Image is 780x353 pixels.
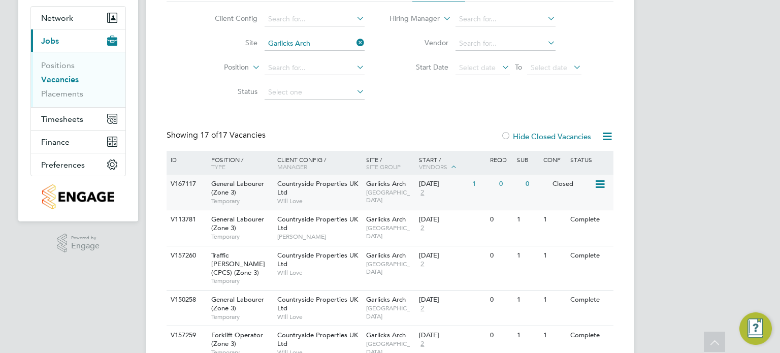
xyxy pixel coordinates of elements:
[541,210,567,229] div: 1
[487,291,514,309] div: 0
[568,151,612,168] div: Status
[390,62,448,72] label: Start Date
[265,61,365,75] input: Search for...
[366,188,414,204] span: [GEOGRAPHIC_DATA]
[568,210,612,229] div: Complete
[168,326,204,345] div: V157259
[199,38,257,47] label: Site
[514,151,541,168] div: Sub
[57,234,100,253] a: Powered byEngage
[419,180,467,188] div: [DATE]
[277,295,358,312] span: Countryside Properties UK Ltd
[419,340,426,348] span: 2
[211,251,265,277] span: Traffic [PERSON_NAME] (CPCS) (Zone 3)
[41,13,73,23] span: Network
[168,291,204,309] div: V150258
[71,234,100,242] span: Powered by
[366,260,414,276] span: [GEOGRAPHIC_DATA]
[419,304,426,313] span: 2
[277,269,361,277] span: Will Love
[366,251,406,260] span: Garlicks Arch
[71,242,100,250] span: Engage
[211,331,263,348] span: Forklift Operator (Zone 3)
[265,37,365,51] input: Search for...
[31,153,125,176] button: Preferences
[419,215,485,224] div: [DATE]
[390,38,448,47] label: Vendor
[514,326,541,345] div: 1
[41,60,75,70] a: Positions
[277,251,358,268] span: Countryside Properties UK Ltd
[277,215,358,232] span: Countryside Properties UK Ltd
[211,277,272,285] span: Temporary
[541,326,567,345] div: 1
[364,151,417,175] div: Site /
[211,233,272,241] span: Temporary
[419,331,485,340] div: [DATE]
[277,163,307,171] span: Manager
[168,175,204,194] div: V167117
[277,233,361,241] span: [PERSON_NAME]
[41,114,83,124] span: Timesheets
[366,331,406,339] span: Garlicks Arch
[168,151,204,168] div: ID
[568,326,612,345] div: Complete
[514,210,541,229] div: 1
[211,295,264,312] span: General Labourer (Zone 3)
[31,52,125,107] div: Jobs
[41,137,70,147] span: Finance
[419,224,426,233] span: 2
[275,151,364,175] div: Client Config /
[568,291,612,309] div: Complete
[568,246,612,265] div: Complete
[366,295,406,304] span: Garlicks Arch
[366,215,406,223] span: Garlicks Arch
[42,184,114,209] img: countryside-properties-logo-retina.png
[211,313,272,321] span: Temporary
[366,304,414,320] span: [GEOGRAPHIC_DATA]
[277,197,361,205] span: Will Love
[211,163,225,171] span: Type
[459,63,496,72] span: Select date
[419,188,426,197] span: 2
[487,210,514,229] div: 0
[416,151,487,176] div: Start /
[366,163,401,171] span: Site Group
[541,151,567,168] div: Conf
[30,184,126,209] a: Go to home page
[31,131,125,153] button: Finance
[487,326,514,345] div: 0
[541,291,567,309] div: 1
[419,251,485,260] div: [DATE]
[419,296,485,304] div: [DATE]
[512,60,525,74] span: To
[470,175,496,194] div: 1
[541,246,567,265] div: 1
[265,12,365,26] input: Search for...
[456,37,556,51] input: Search for...
[168,246,204,265] div: V157260
[41,36,59,46] span: Jobs
[168,210,204,229] div: V113781
[190,62,249,73] label: Position
[211,179,264,197] span: General Labourer (Zone 3)
[200,130,266,140] span: 17 Vacancies
[31,29,125,52] button: Jobs
[501,132,591,141] label: Hide Closed Vacancies
[167,130,268,141] div: Showing
[211,215,264,232] span: General Labourer (Zone 3)
[523,175,549,194] div: 0
[199,14,257,23] label: Client Config
[265,85,365,100] input: Select one
[41,89,83,99] a: Placements
[366,224,414,240] span: [GEOGRAPHIC_DATA]
[31,108,125,130] button: Timesheets
[514,291,541,309] div: 1
[381,14,440,24] label: Hiring Manager
[487,151,514,168] div: Reqd
[204,151,275,175] div: Position /
[41,160,85,170] span: Preferences
[419,260,426,269] span: 2
[277,331,358,348] span: Countryside Properties UK Ltd
[419,163,447,171] span: Vendors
